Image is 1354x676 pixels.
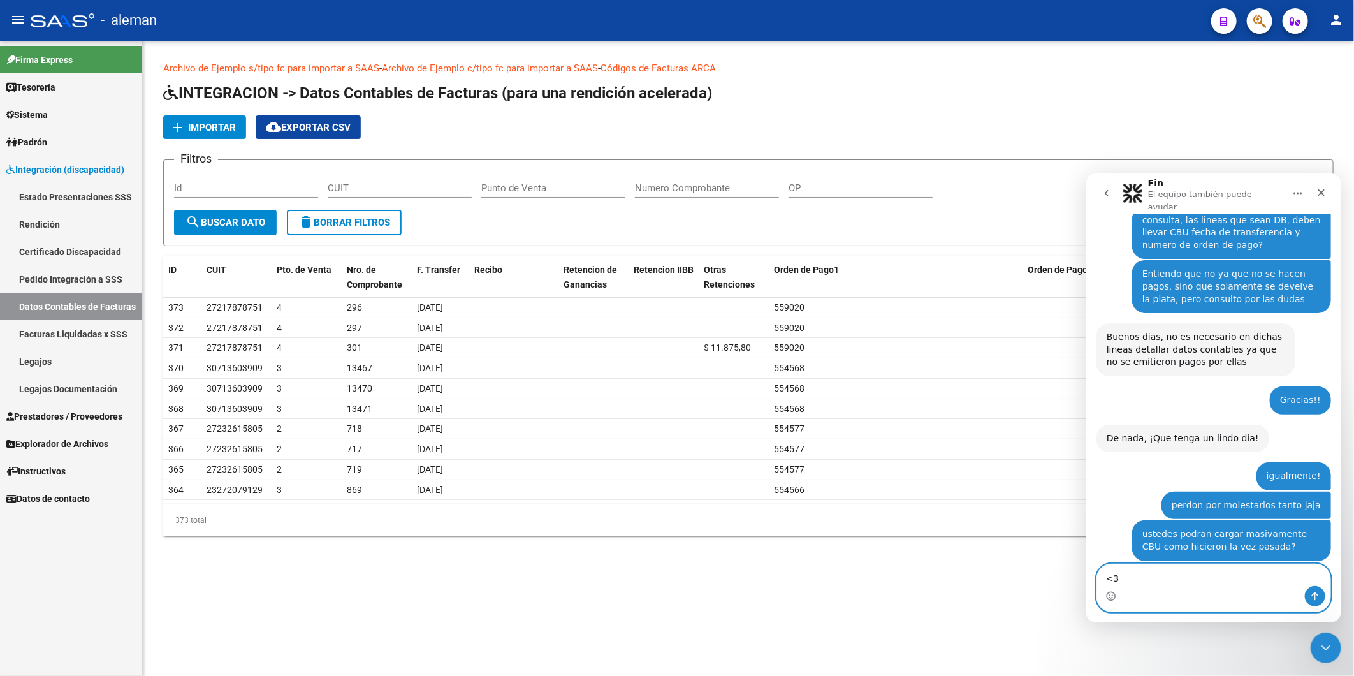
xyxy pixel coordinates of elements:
span: ID [168,265,177,275]
span: 30713603909 [207,404,263,414]
datatable-header-cell: Otras Retenciones [699,256,769,298]
span: - aleman [101,6,157,34]
span: Sistema [6,108,48,122]
mat-icon: cloud_download [266,119,281,135]
a: Archivo de Ejemplo s/tipo fc para importar a SAAS [163,62,379,74]
span: Prestadores / Proveedores [6,409,122,423]
span: 301 [347,342,362,353]
iframe: Intercom live chat [1086,173,1341,622]
span: 27232615805 [207,444,263,454]
mat-icon: delete [298,214,314,230]
span: 27217878751 [207,302,263,312]
span: 30713603909 [207,383,263,393]
datatable-header-cell: Retencion IIBB [629,256,699,298]
span: 554568 [774,363,804,373]
span: Buscar Dato [186,217,265,228]
datatable-header-cell: Nro. de Comprobante [342,256,412,298]
span: Integración (discapacidad) [6,163,124,177]
span: 4 [277,342,282,353]
span: Recibo [474,265,502,275]
span: 367 [168,423,184,434]
span: [DATE] [417,444,443,454]
datatable-header-cell: ID [163,256,201,298]
a: Códigos de Facturas ARCA [601,62,716,74]
span: Borrar Filtros [298,217,390,228]
span: 554568 [774,404,804,414]
span: 3 [277,404,282,414]
span: 554568 [774,383,804,393]
span: 869 [347,485,362,495]
span: 13471 [347,404,372,414]
span: Exportar CSV [266,122,351,133]
div: 373 total [163,504,395,536]
span: [DATE] [417,363,443,373]
span: 30713603909 [207,363,263,373]
iframe: Intercom live chat [1311,633,1341,663]
button: Exportar CSV [256,115,361,139]
span: [DATE] [417,302,443,312]
span: 2 [277,444,282,454]
span: 371 [168,342,184,353]
span: 27232615805 [207,423,263,434]
span: 372 [168,323,184,333]
span: 365 [168,464,184,474]
span: 554577 [774,444,804,454]
datatable-header-cell: Orden de Pago2 [1023,256,1276,298]
span: 27232615805 [207,464,263,474]
mat-icon: menu [10,12,25,27]
span: 554577 [774,464,804,474]
span: 3 [277,363,282,373]
span: Otras Retenciones [704,265,755,290]
span: 27217878751 [207,342,263,353]
span: Datos de contacto [6,492,90,506]
span: Firma Express [6,53,73,67]
span: 13467 [347,363,372,373]
mat-icon: search [186,214,201,230]
span: 559020 [774,302,804,312]
span: [DATE] [417,464,443,474]
span: Nro. de Comprobante [347,265,402,290]
span: 559020 [774,342,804,353]
span: 296 [347,302,362,312]
datatable-header-cell: Orden de Pago1 [769,256,1023,298]
span: 369 [168,383,184,393]
span: 4 [277,323,282,333]
span: Retencion IIBB [634,265,694,275]
span: 373 [168,302,184,312]
span: 559020 [774,323,804,333]
span: Importar [188,122,236,133]
datatable-header-cell: Recibo [469,256,558,298]
span: 554577 [774,423,804,434]
span: 23272079129 [207,485,263,495]
span: Instructivos [6,464,66,478]
span: Orden de Pago2 [1028,265,1093,275]
h3: Filtros [174,150,218,168]
span: [DATE] [417,323,443,333]
span: 297 [347,323,362,333]
span: 2 [277,464,282,474]
span: 719 [347,464,362,474]
span: [DATE] [417,404,443,414]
